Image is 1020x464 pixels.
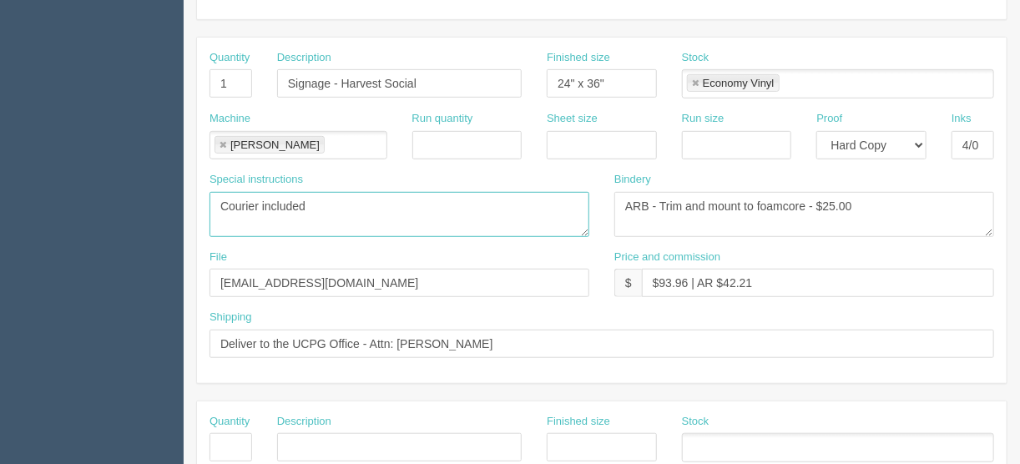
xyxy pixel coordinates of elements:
[277,414,331,430] label: Description
[614,269,642,297] div: $
[412,111,473,127] label: Run quantity
[277,50,331,66] label: Description
[614,250,720,265] label: Price and commission
[614,172,651,188] label: Bindery
[614,192,994,237] textarea: ARB - Trim and mount to foamcore - $25.00
[682,111,725,127] label: Run size
[703,78,775,88] div: Economy Vinyl
[210,50,250,66] label: Quantity
[547,111,598,127] label: Sheet size
[547,50,610,66] label: Finished size
[210,111,250,127] label: Machine
[210,250,227,265] label: File
[210,414,250,430] label: Quantity
[230,139,320,150] div: [PERSON_NAME]
[210,192,589,237] textarea: Courier included
[682,50,709,66] label: Stock
[547,414,610,430] label: Finished size
[210,172,303,188] label: Special instructions
[816,111,842,127] label: Proof
[952,111,972,127] label: Inks
[210,310,252,325] label: Shipping
[682,414,709,430] label: Stock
